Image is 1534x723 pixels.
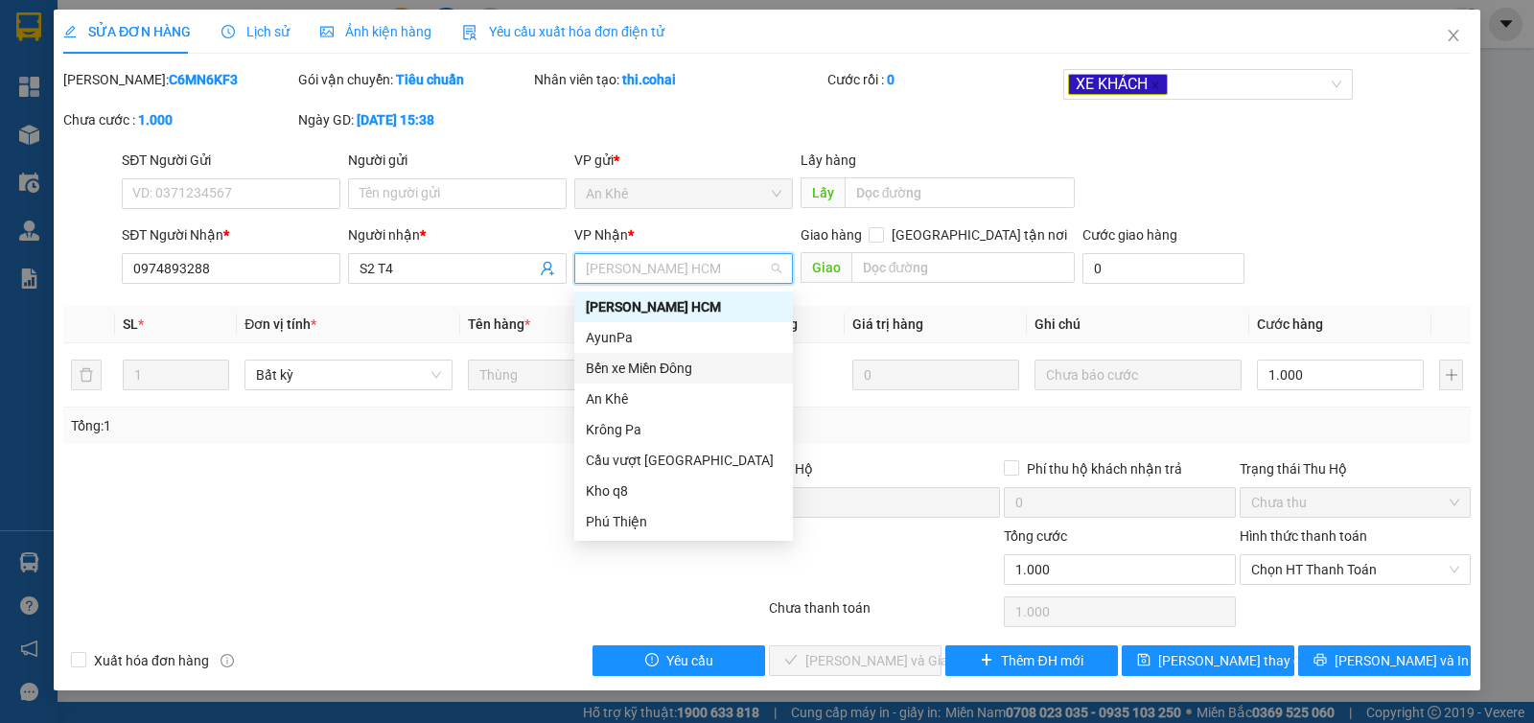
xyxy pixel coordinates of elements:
span: [PERSON_NAME] thay đổi [1158,650,1312,671]
div: Bến xe Miền Đông [586,358,781,379]
span: [PERSON_NAME] và In [1335,650,1469,671]
div: Kho q8 [574,476,793,506]
button: Close [1427,10,1480,63]
span: Yêu cầu xuất hóa đơn điện tử [462,24,664,39]
div: Chưa cước : [63,109,294,130]
span: Lịch sử [221,24,290,39]
div: [PERSON_NAME] HCM [586,296,781,317]
div: [PERSON_NAME]: [63,69,294,90]
div: Gói vận chuyển: [298,69,529,90]
div: Tổng: 1 [71,415,593,436]
span: Bất kỳ [256,361,440,389]
div: An Khê [586,388,781,409]
b: C6MN6KF3 [169,72,238,87]
input: VD: Bàn, Ghế [468,360,675,390]
button: exclamation-circleYêu cầu [593,645,765,676]
div: VP gửi [574,150,793,171]
span: Giá trị hàng [852,316,923,332]
div: Người gửi [348,150,567,171]
button: delete [71,360,102,390]
div: Trạng thái Thu Hộ [1240,458,1471,479]
span: close [1446,28,1461,43]
div: Cước rồi : [827,69,1058,90]
div: SĐT Người Gửi [122,150,340,171]
div: Người nhận [348,224,567,245]
span: exclamation-circle [645,653,659,668]
span: Yêu cầu [666,650,713,671]
div: Cầu vượt Bình Phước [574,445,793,476]
span: edit [63,25,77,38]
div: An Khê [574,384,793,414]
span: save [1137,653,1150,668]
button: save[PERSON_NAME] thay đổi [1122,645,1294,676]
span: user-add [540,261,555,276]
div: Ngày GD: [298,109,529,130]
span: close [1150,81,1160,90]
input: Cước giao hàng [1082,253,1244,284]
div: Kho q8 [586,480,781,501]
div: Phú Thiện [586,511,781,532]
label: Hình thức thanh toán [1240,528,1367,544]
button: printer[PERSON_NAME] và In [1298,645,1471,676]
div: AyunPa [574,322,793,353]
b: [DATE] 15:38 [357,112,434,128]
span: Ảnh kiện hàng [320,24,431,39]
span: Tổng cước [1004,528,1067,544]
span: XE KHÁCH [1068,74,1168,96]
img: icon [462,25,477,40]
input: Dọc đường [851,252,1076,283]
b: thi.cohai [622,72,676,87]
span: Lấy hàng [801,152,856,168]
span: printer [1313,653,1327,668]
button: plusThêm ĐH mới [945,645,1118,676]
span: clock-circle [221,25,235,38]
input: Dọc đường [845,177,1076,208]
span: Chọn HT Thanh Toán [1251,555,1459,584]
button: check[PERSON_NAME] và Giao hàng [769,645,941,676]
span: Giao hàng [801,227,862,243]
span: Trần Phú HCM [586,254,781,283]
div: Krông Pa [574,414,793,445]
span: Xuất hóa đơn hàng [86,650,217,671]
input: 0 [852,360,1019,390]
span: SỬA ĐƠN HÀNG [63,24,191,39]
span: Thu Hộ [769,461,813,477]
div: Bến xe Miền Đông [574,353,793,384]
span: Giao [801,252,851,283]
span: info-circle [221,654,234,667]
span: VP Nhận [574,227,628,243]
label: Cước giao hàng [1082,227,1177,243]
b: 0 [887,72,895,87]
span: Đơn vị tính [244,316,316,332]
span: Phí thu hộ khách nhận trả [1019,458,1190,479]
div: Trần Phú HCM [574,292,793,322]
span: Cước hàng [1257,316,1323,332]
input: Ghi Chú [1034,360,1242,390]
span: An Khê [586,179,781,208]
span: Thêm ĐH mới [1001,650,1082,671]
span: plus [980,653,993,668]
span: picture [320,25,334,38]
th: Ghi chú [1027,306,1249,343]
div: Nhân viên tạo: [534,69,825,90]
div: Cầu vượt [GEOGRAPHIC_DATA] [586,450,781,471]
span: Tên hàng [468,316,530,332]
span: Chưa thu [1251,488,1459,517]
div: Krông Pa [586,419,781,440]
span: SL [123,316,138,332]
button: plus [1439,360,1463,390]
div: Chưa thanh toán [767,597,1002,631]
b: 1.000 [138,112,173,128]
div: Phú Thiện [574,506,793,537]
div: SĐT Người Nhận [122,224,340,245]
span: [GEOGRAPHIC_DATA] tận nơi [884,224,1075,245]
span: Lấy [801,177,845,208]
div: AyunPa [586,327,781,348]
b: Tiêu chuẩn [396,72,464,87]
